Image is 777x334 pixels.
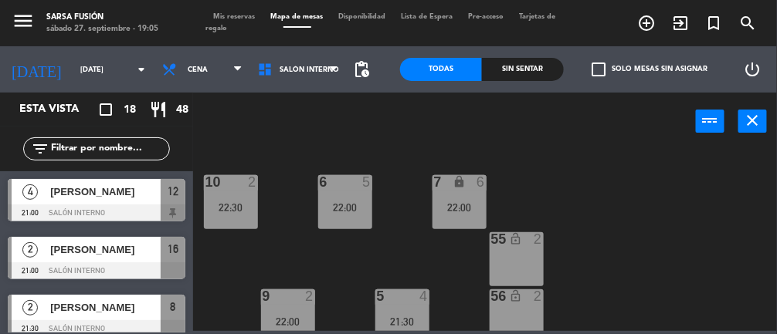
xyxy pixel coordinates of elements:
span: 2 [22,300,38,315]
div: 6 [320,175,321,189]
span: Lista de Espera [394,13,461,20]
div: 21:30 [375,316,429,327]
i: power_settings_new [743,60,762,79]
i: crop_square [97,100,115,119]
span: 8 [171,298,176,316]
i: lock [453,175,466,188]
div: Sin sentar [482,58,564,81]
div: 4 [419,289,429,303]
button: menu [12,9,35,37]
span: Pre-acceso [461,13,512,20]
span: Cena [188,66,208,74]
span: 16 [168,240,178,258]
div: 7 [434,175,435,189]
div: 22:30 [204,202,258,213]
span: 12 [168,182,178,201]
div: 2 [305,289,314,303]
i: lock_open [510,289,523,302]
div: sábado 27. septiembre - 19:05 [46,23,158,35]
span: Tarjetas de regalo [206,13,556,32]
span: [PERSON_NAME] [50,299,161,315]
i: restaurant [149,100,168,119]
div: 22:00 [261,316,315,327]
button: power_input [696,110,724,133]
span: Disponibilidad [331,13,394,20]
div: Sarsa Fusión [46,12,158,23]
label: Solo mesas sin asignar [592,62,707,76]
span: [PERSON_NAME] [50,241,161,258]
i: arrow_drop_down [132,60,151,79]
i: exit_to_app [671,14,690,32]
span: 48 [176,101,188,119]
div: 5 [377,289,378,303]
div: 22:00 [318,202,372,213]
input: Filtrar por nombre... [49,140,169,157]
i: filter_list [31,140,49,158]
span: 4 [22,184,38,200]
div: 6 [477,175,486,189]
div: 2 [248,175,257,189]
div: 55 [491,232,492,246]
span: pending_actions [352,60,371,79]
div: Esta vista [8,100,111,119]
span: check_box_outline_blank [592,62,606,76]
span: 18 [124,101,136,119]
i: turned_in_not [705,14,724,32]
button: close [738,110,767,133]
span: Salón interno [280,66,339,74]
span: 2 [22,242,38,258]
div: 5 [362,175,372,189]
span: Mis reservas [206,13,263,20]
div: 2 [534,289,543,303]
div: 10 [205,175,206,189]
i: menu [12,9,35,32]
div: Todas [400,58,482,81]
div: 22:00 [433,202,487,213]
i: power_input [701,111,720,130]
i: add_circle_outline [637,14,656,32]
span: [PERSON_NAME] [50,184,161,200]
div: 56 [491,289,492,303]
i: lock_open [510,232,523,245]
div: 2 [534,232,543,246]
span: Mapa de mesas [263,13,331,20]
i: close [744,111,762,130]
i: search [739,14,758,32]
